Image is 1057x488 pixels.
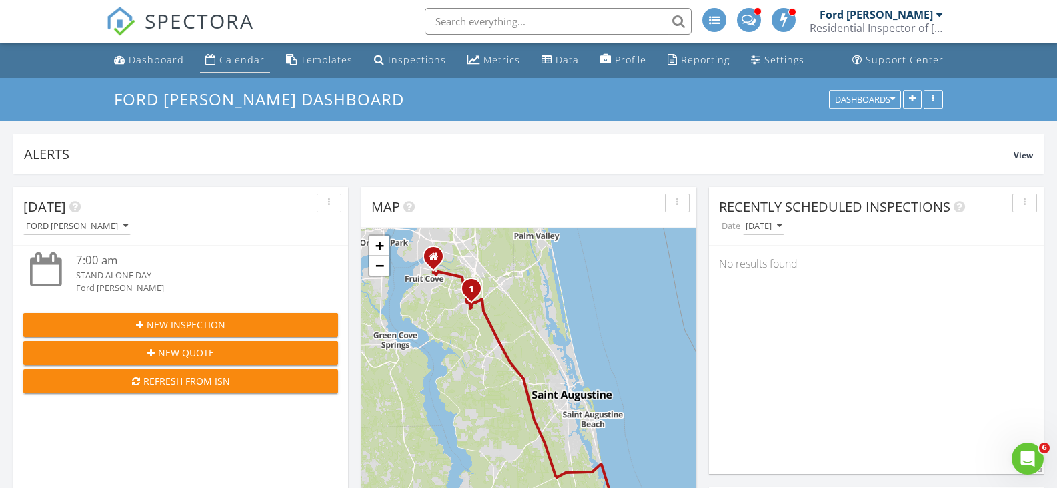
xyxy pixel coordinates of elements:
[662,48,735,73] a: Reporting
[847,48,949,73] a: Support Center
[23,218,131,236] button: Ford [PERSON_NAME]
[34,374,327,388] div: Refresh from ISN
[536,48,584,73] a: Data
[681,53,730,66] div: Reporting
[129,53,184,66] div: Dashboard
[615,53,646,66] div: Profile
[106,18,254,46] a: SPECTORA
[109,48,189,73] a: Dashboard
[1039,443,1050,453] span: 6
[200,48,270,73] a: Calendar
[469,285,474,294] i: 1
[462,48,525,73] a: Metrics
[433,256,441,264] div: 209 Bobolink Pl, St Johns FL 32259
[743,218,784,236] button: [DATE]
[114,88,415,110] a: Ford [PERSON_NAME] Dashboard
[425,8,692,35] input: Search everything...
[719,198,950,216] span: Recently Scheduled Inspections
[147,318,225,332] span: New Inspection
[820,8,933,21] div: Ford [PERSON_NAME]
[719,217,743,235] label: Date
[301,53,353,66] div: Templates
[26,222,128,231] div: Ford [PERSON_NAME]
[145,7,254,35] span: SPECTORA
[746,222,782,231] div: [DATE]
[810,21,943,35] div: Residential Inspector of America (Jacksonville)
[23,341,338,365] button: New Quote
[483,53,520,66] div: Metrics
[388,53,446,66] div: Inspections
[595,48,652,73] a: Company Profile
[23,198,66,216] span: [DATE]
[371,198,400,216] span: Map
[281,48,358,73] a: Templates
[764,53,804,66] div: Settings
[76,269,312,282] div: STAND ALONE DAY
[829,90,901,109] button: Dashboards
[23,313,338,337] button: New Inspection
[369,256,389,276] a: Zoom out
[23,369,338,393] button: Refresh from ISN
[556,53,579,66] div: Data
[76,252,312,269] div: 7:00 am
[76,282,312,294] div: Ford [PERSON_NAME]
[219,53,265,66] div: Calendar
[158,346,214,360] span: New Quote
[471,288,479,296] div: 952 Beckingham Dr, St. Augustine, FL 32092
[746,48,810,73] a: Settings
[1012,443,1044,475] iframe: Intercom live chat
[106,7,135,36] img: The Best Home Inspection Software - Spectora
[866,53,944,66] div: Support Center
[369,236,389,256] a: Zoom in
[709,246,1044,282] div: No results found
[369,48,451,73] a: Inspections
[1014,150,1033,161] span: View
[835,95,895,104] div: Dashboards
[24,145,1014,163] div: Alerts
